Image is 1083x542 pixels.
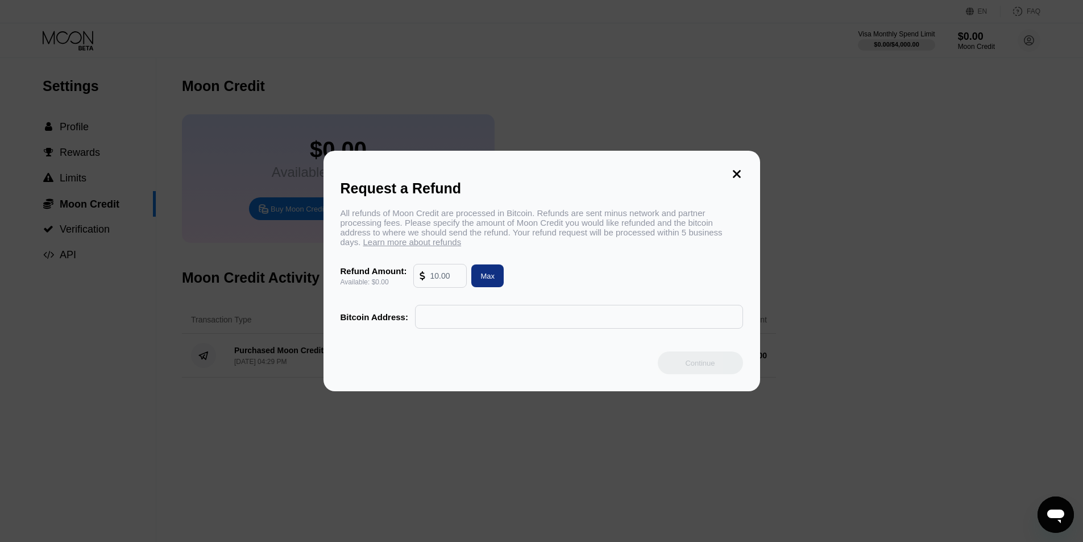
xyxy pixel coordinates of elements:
span: Learn more about refunds [363,237,462,247]
div: Available: $0.00 [341,278,407,286]
iframe: Button to launch messaging window [1038,497,1074,533]
div: All refunds of Moon Credit are processed in Bitcoin. Refunds are sent minus network and partner p... [341,208,743,247]
div: Refund Amount: [341,266,407,276]
div: Request a Refund [341,180,743,197]
input: 10.00 [430,264,460,287]
div: Bitcoin Address: [341,312,408,322]
div: Max [467,264,504,287]
div: Max [480,271,495,281]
